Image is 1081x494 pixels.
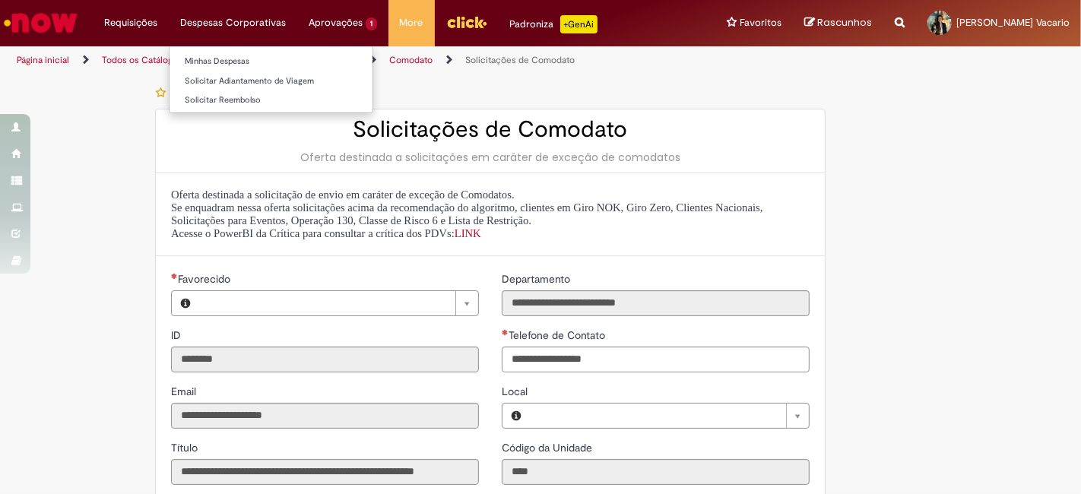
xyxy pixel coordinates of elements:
span: Necessários [171,273,178,279]
a: Solicitar Adiantamento de Viagem [170,73,372,90]
button: Local, Visualizar este registro [502,404,530,428]
span: Oferta destinada a solicitação de envio em caráter de exceção de Comodatos. Se enquadram nessa of... [171,188,763,239]
button: Favorecido, Visualizar este registro [172,291,199,315]
img: click_logo_yellow_360x200.png [446,11,487,33]
span: [PERSON_NAME] Vacario [956,16,1070,29]
label: Somente leitura - Código da Unidade [502,440,595,455]
h2: Solicitações de Comodato [171,117,810,142]
input: ID [171,347,479,372]
span: Aprovações [309,15,363,30]
a: Limpar campo Local [530,404,809,428]
a: Comodato [389,54,433,66]
a: Solicitações de Comodato [465,54,575,66]
span: Requisições [104,15,157,30]
a: Rascunhos [804,16,872,30]
span: Local [502,385,531,398]
ul: Trilhas de página [11,46,709,74]
span: Favoritos [740,15,781,30]
span: Rascunhos [817,15,872,30]
label: Somente leitura - Departamento [502,271,573,287]
input: Email [171,403,479,429]
a: Minhas Despesas [170,53,372,70]
span: Despesas Corporativas [180,15,286,30]
input: Título [171,459,479,485]
input: Departamento [502,290,810,316]
span: More [400,15,423,30]
span: Somente leitura - Código da Unidade [502,441,595,454]
input: Código da Unidade [502,459,810,485]
a: Todos os Catálogos [102,54,182,66]
img: ServiceNow [2,8,80,38]
div: Padroniza [510,15,598,33]
a: Página inicial [17,54,69,66]
ul: Despesas Corporativas [169,46,373,113]
span: 1 [366,17,377,30]
p: +GenAi [560,15,598,33]
span: Necessários - Favorecido [178,272,233,286]
button: Adicionar a Favoritos [155,77,288,109]
a: Limpar campo Favorecido [199,291,478,315]
label: Somente leitura - Título [171,440,201,455]
span: Somente leitura - Título [171,441,201,454]
span: Somente leitura - ID [171,328,184,342]
div: Oferta destinada a solicitações em caráter de exceção de comodatos [171,150,810,165]
span: Somente leitura - Departamento [502,272,573,286]
label: Somente leitura - Email [171,384,199,399]
label: Somente leitura - ID [171,328,184,343]
span: Obrigatório Preenchido [502,329,509,335]
input: Telefone de Contato [502,347,810,372]
a: LINK [455,227,481,239]
span: Somente leitura - Email [171,385,199,398]
span: Telefone de Contato [509,328,608,342]
a: Solicitar Reembolso [170,92,372,109]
